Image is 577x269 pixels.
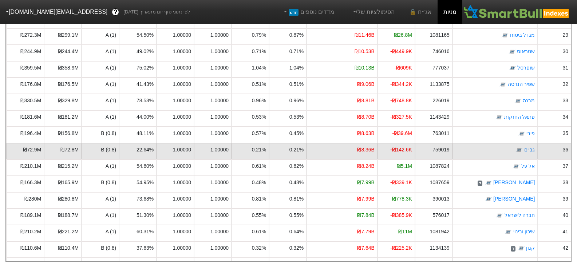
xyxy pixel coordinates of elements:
div: 1.00000 [210,64,229,72]
img: tase link [485,196,492,203]
div: ₪359.5M [20,64,41,72]
a: שופרסל [517,65,535,71]
div: 1.00000 [210,228,229,236]
div: 43 [563,261,568,268]
div: 759019 [432,146,449,154]
span: ד [478,181,482,186]
div: A (1) [81,28,119,44]
div: 1081165 [430,31,450,39]
div: 54.50% [137,31,154,39]
div: 0.51% [252,80,266,88]
div: 22.64% [137,146,154,154]
div: ₪8.70B [357,113,374,121]
div: ₪778.3K [392,195,412,203]
div: 0.55% [252,211,266,219]
div: 0.32% [289,244,304,252]
div: 54.95% [137,179,154,186]
div: ₪72.9M [23,146,41,154]
a: מגדל ביטוח [510,32,535,38]
div: 31 [563,64,568,72]
a: הסימולציות שלי [349,5,398,19]
div: 1.00000 [173,211,191,219]
a: מדדים נוספיםחדש [279,5,337,19]
div: 41.43% [137,80,154,88]
div: 30 [563,48,568,55]
img: tase link [518,130,525,138]
div: ₪10.13B [355,64,375,72]
div: -₪225.2K [390,244,412,252]
div: 48.11% [137,130,154,137]
div: ₪244.9M [20,48,41,55]
div: 1.00000 [173,195,191,203]
div: -₪339.1K [390,179,412,186]
div: 1143429 [430,113,450,121]
div: ₪8.81B [357,97,374,104]
div: ₪299.1M [58,31,79,39]
div: ₪189.1M [20,211,41,219]
div: 0.96% [252,97,266,104]
a: מבנה [523,98,535,104]
div: 1081942 [430,228,450,236]
div: 1.00000 [210,113,229,121]
div: 1.00000 [210,211,229,219]
div: 1.00000 [173,162,191,170]
div: ₪8.36B [357,146,374,154]
div: 1.00000 [173,113,191,121]
div: 0.45% [289,130,304,137]
div: B (0.8) [81,175,119,192]
div: 0.79% [252,31,266,39]
a: שפיר הנדסה [508,82,535,87]
div: -₪39.6M [392,130,412,137]
div: 1.00000 [210,146,229,154]
div: 0.50% [289,261,304,268]
a: [PERSON_NAME] [493,196,535,202]
div: ₪272.3M [20,31,41,39]
div: ₪11.46B [355,31,375,39]
div: ₪173.3M [58,261,79,268]
div: A (1) [81,159,119,175]
div: 1.00000 [173,179,191,186]
div: ₪110.4M [58,244,79,252]
img: tase link [505,229,512,236]
div: A (1) [81,77,119,94]
div: ₪8.24B [357,162,374,170]
div: 0.71% [289,48,304,55]
div: ₪176.5M [58,80,79,88]
div: 1.00000 [173,64,191,72]
div: 1134139 [430,244,450,252]
div: 39 [563,195,568,203]
div: 1.00000 [173,261,191,268]
div: 1.00000 [173,48,191,55]
a: [PERSON_NAME] [493,180,535,186]
img: tase link [514,98,522,105]
div: 777037 [432,64,449,72]
div: ₪7.99B [357,179,374,186]
div: ₪181.6M [20,113,41,121]
div: 32 [563,80,568,88]
div: -₪449.9K [390,48,412,55]
div: ₪358.9M [58,64,79,72]
div: 1.00000 [173,31,191,39]
div: A (1) [81,94,119,110]
div: ₪72.8M [60,146,79,154]
div: 37 [563,162,568,170]
div: ₪210.1M [20,162,41,170]
div: ₪7.64B [357,244,374,252]
div: 0.81% [252,195,266,203]
div: 226019 [432,97,449,104]
div: A (1) [81,61,119,77]
div: 0.81% [289,195,304,203]
div: ₪215.2M [58,162,79,170]
div: 0.53% [289,113,304,121]
a: שטראוס [517,49,535,55]
div: ₪10.53B [355,48,375,55]
a: פתאל החזקות [504,114,535,120]
img: SmartBull [462,5,571,19]
div: ₪110.6M [20,244,41,252]
img: tase link [515,147,523,154]
div: 1.00000 [210,97,229,104]
div: ₪26.8M [394,31,412,39]
div: ₪5.1M [397,162,412,170]
div: 38 [563,179,568,186]
div: A (1) [81,44,119,61]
